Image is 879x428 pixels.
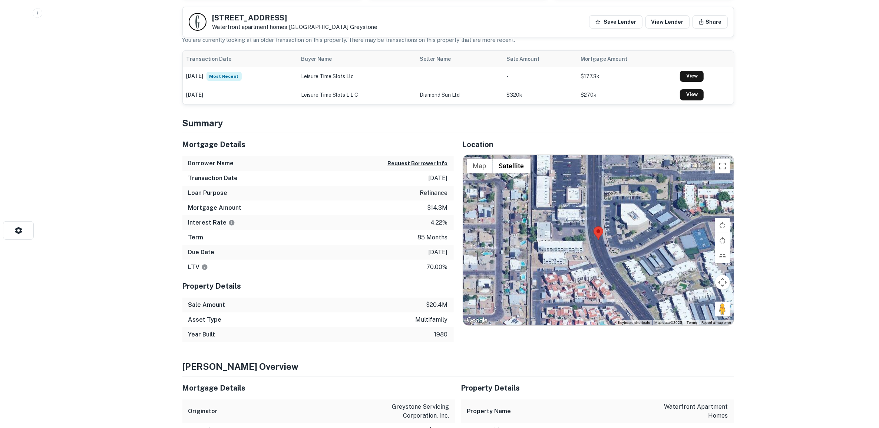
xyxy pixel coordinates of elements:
[188,218,235,227] h6: Interest Rate
[188,407,218,416] h6: Originator
[188,248,215,257] h6: Due Date
[715,233,730,248] button: Rotate map counterclockwise
[418,233,448,242] p: 85 months
[493,159,531,173] button: Show satellite imagery
[183,86,298,104] td: [DATE]
[183,51,298,67] th: Transaction Date
[661,402,728,420] p: waterfront apartment homes
[687,321,697,325] a: Terms
[429,248,448,257] p: [DATE]
[206,72,242,81] span: Most Recent
[503,51,577,67] th: Sale Amount
[467,407,511,416] h6: Property Name
[503,67,577,86] td: -
[463,139,734,150] h5: Location
[426,301,448,309] p: $20.4m
[715,159,730,173] button: Toggle fullscreen view
[188,330,215,339] h6: Year Built
[645,15,690,29] a: View Lender
[188,189,228,198] h6: Loan Purpose
[680,89,704,100] a: View
[188,159,234,168] h6: Borrower Name
[503,86,577,104] td: $320k
[589,15,642,29] button: Save Lender
[298,51,416,67] th: Buyer Name
[350,24,378,30] a: Greystone
[182,116,734,130] h4: Summary
[715,302,730,316] button: Drag Pegman onto the map to open Street View
[461,382,734,394] h5: Property Details
[182,281,454,292] h5: Property Details
[420,189,448,198] p: refinance
[427,203,448,212] p: $14.3m
[655,321,683,325] span: Map data ©2025
[693,15,728,29] button: Share
[383,402,449,420] p: greystone servicing corporation, inc.
[298,67,416,86] td: leisure time slots llc
[188,203,242,212] h6: Mortgage Amount
[188,174,238,183] h6: Transaction Date
[182,36,734,44] p: You are currently looking at an older transaction on this property. There may be transactions on ...
[188,233,204,242] h6: Term
[618,320,650,325] button: Keyboard shortcuts
[416,86,503,104] td: diamond sun ltd
[680,71,704,82] a: View
[467,159,493,173] button: Show street map
[188,263,208,272] h6: LTV
[434,330,448,339] p: 1980
[298,86,416,104] td: leisure time slots l l c
[577,86,677,104] td: $270k
[416,51,503,67] th: Seller Name
[577,51,677,67] th: Mortgage Amount
[715,275,730,290] button: Map camera controls
[429,174,448,183] p: [DATE]
[416,315,448,324] p: multifamily
[182,139,454,150] h5: Mortgage Details
[388,159,448,168] button: Request Borrower Info
[715,248,730,263] button: Tilt map
[183,67,298,86] td: [DATE]
[577,67,677,86] td: $177.3k
[182,360,734,373] h4: [PERSON_NAME] Overview
[427,263,448,272] p: 70.00%
[702,321,731,325] a: Report a map error
[188,301,225,309] h6: Sale Amount
[201,264,208,271] svg: LTVs displayed on the website are for informational purposes only and may be reported incorrectly...
[715,218,730,233] button: Rotate map clockwise
[842,369,879,404] iframe: Chat Widget
[182,382,455,394] h5: Mortgage Details
[212,24,378,30] p: Waterfront apartment homes [GEOGRAPHIC_DATA]
[465,316,489,325] a: Open this area in Google Maps (opens a new window)
[212,14,378,21] h5: [STREET_ADDRESS]
[228,219,235,226] svg: The interest rates displayed on the website are for informational purposes only and may be report...
[188,315,222,324] h6: Asset Type
[465,316,489,325] img: Google
[431,218,448,227] p: 4.22%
